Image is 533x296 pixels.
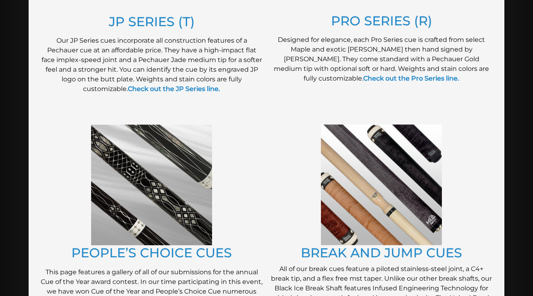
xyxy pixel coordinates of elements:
[301,245,462,261] a: BREAK AND JUMP CUES
[109,14,195,29] a: JP SERIES (T)
[363,75,459,82] a: Check out the Pro Series line.
[271,35,492,83] p: Designed for elegance, each Pro Series cue is crafted from select Maple and exotic [PERSON_NAME] ...
[71,245,232,261] a: PEOPLE’S CHOICE CUES
[331,13,432,29] a: PRO SERIES (R)
[128,85,220,93] a: Check out the JP Series line.
[41,36,262,94] p: Our JP Series cues incorporate all construction features of a Pechauer cue at an affordable price...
